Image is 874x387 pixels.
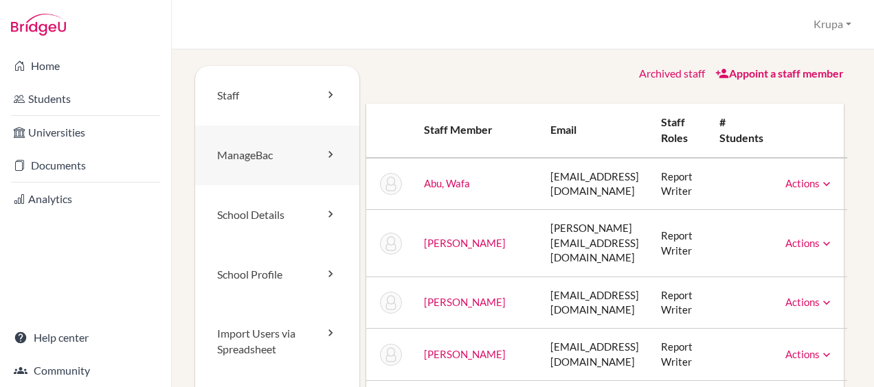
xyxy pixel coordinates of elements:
img: Farah Ardakani [380,233,402,255]
a: Universities [3,119,168,146]
img: Hitesh Bhagat [380,292,402,314]
td: [EMAIL_ADDRESS][DOMAIN_NAME] [539,277,650,329]
a: Documents [3,152,168,179]
a: Abu, Wafa [424,177,470,189]
a: Appoint a staff member [715,67,844,80]
th: Staff roles [650,104,708,158]
img: Bridge-U [11,14,66,36]
a: Actions [785,296,833,308]
td: Report Writer [650,329,708,381]
a: Staff [195,66,359,126]
td: Report Writer [650,277,708,329]
button: Krupa [807,12,858,37]
a: Help center [3,324,168,351]
td: [EMAIL_ADDRESS][DOMAIN_NAME] [539,158,650,210]
a: School Profile [195,245,359,305]
a: Actions [785,348,833,360]
a: [PERSON_NAME] [424,296,506,308]
th: Staff member [413,104,539,158]
a: Students [3,85,168,113]
a: ManageBac [195,126,359,185]
td: Report Writer [650,210,708,277]
a: Home [3,52,168,80]
a: Analytics [3,185,168,213]
a: Actions [785,177,833,189]
img: Wafa Abu [380,173,402,195]
a: Import Users via Spreadsheet [195,304,359,379]
td: Report Writer [650,158,708,210]
th: # students [708,104,774,158]
a: School Details [195,185,359,245]
td: [EMAIL_ADDRESS][DOMAIN_NAME] [539,329,650,381]
a: Community [3,357,168,384]
th: Email [539,104,650,158]
td: [PERSON_NAME][EMAIL_ADDRESS][DOMAIN_NAME] [539,210,650,277]
a: Archived staff [639,67,705,80]
img: Niamh Byrnes [380,344,402,366]
a: Actions [785,237,833,249]
a: [PERSON_NAME] [424,237,506,249]
a: [PERSON_NAME] [424,348,506,360]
